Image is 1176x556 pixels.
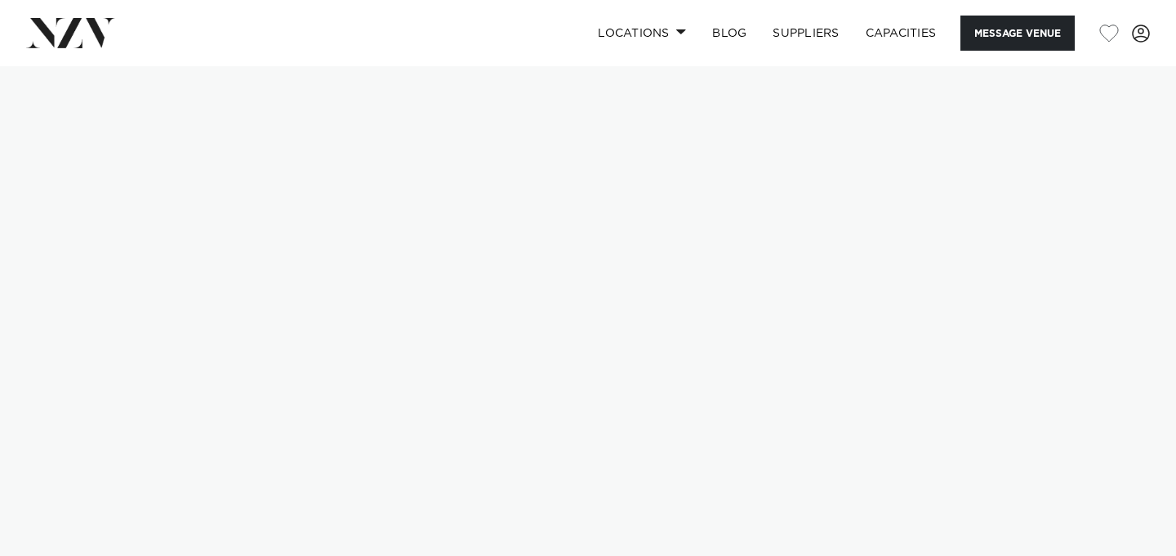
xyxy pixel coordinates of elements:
[960,16,1075,51] button: Message Venue
[759,16,852,51] a: SUPPLIERS
[853,16,950,51] a: Capacities
[585,16,699,51] a: Locations
[26,18,115,47] img: nzv-logo.png
[699,16,759,51] a: BLOG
